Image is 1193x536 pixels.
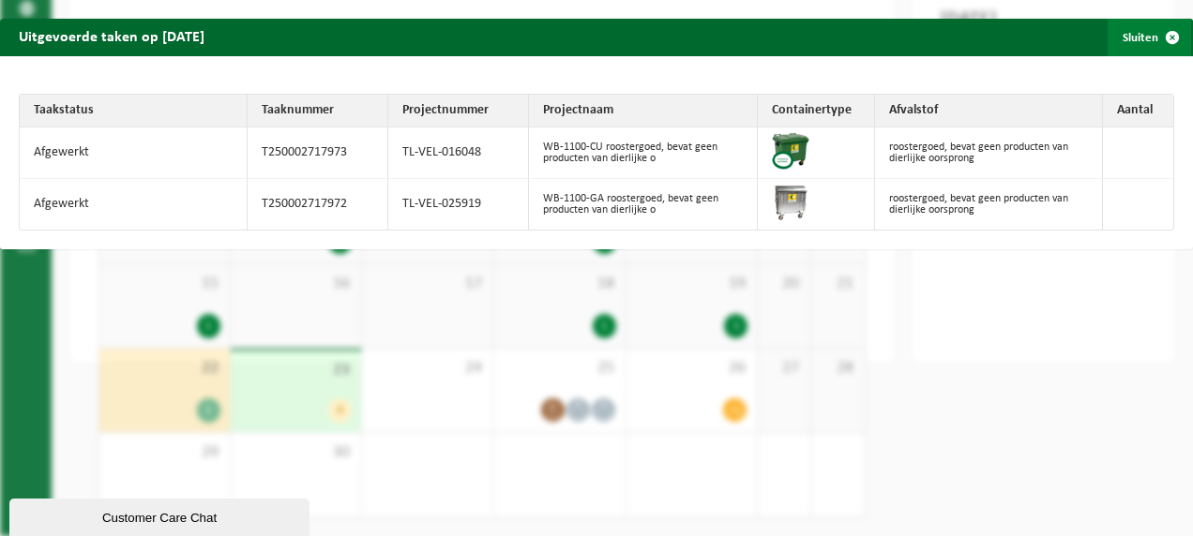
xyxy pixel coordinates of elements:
td: TL-VEL-016048 [388,127,529,179]
td: WB-1100-GA roostergoed, bevat geen producten van dierlijke o [529,179,757,230]
iframe: chat widget [9,495,313,536]
img: WB-1100-GAL-GY-01 [772,184,809,221]
img: WB-1100-CU [772,132,809,170]
td: roostergoed, bevat geen producten van dierlijke oorsprong [875,127,1103,179]
td: T250002717972 [248,179,388,230]
button: Sluiten [1108,19,1191,56]
td: T250002717973 [248,127,388,179]
td: Afgewerkt [20,179,248,230]
th: Containertype [758,95,875,127]
td: Afgewerkt [20,127,248,179]
th: Taakstatus [20,95,248,127]
th: Projectnummer [388,95,529,127]
th: Aantal [1103,95,1173,127]
td: roostergoed, bevat geen producten van dierlijke oorsprong [875,179,1103,230]
th: Projectnaam [529,95,757,127]
td: WB-1100-CU roostergoed, bevat geen producten van dierlijke o [529,127,757,179]
th: Taaknummer [248,95,388,127]
td: TL-VEL-025919 [388,179,529,230]
th: Afvalstof [875,95,1103,127]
